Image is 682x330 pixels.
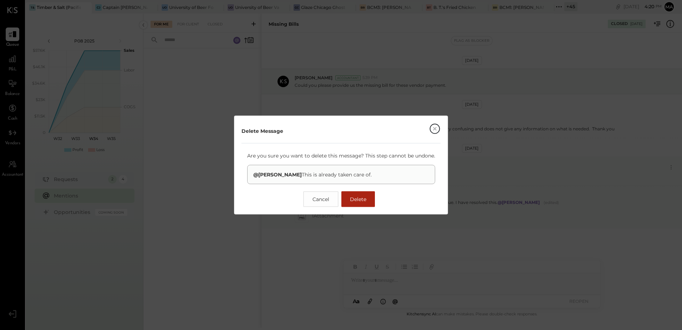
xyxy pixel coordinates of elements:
[241,127,283,135] div: Delete Message
[350,196,366,202] span: Delete
[341,191,375,207] button: Delete
[253,171,429,178] p: This is already taken care of.
[247,152,435,159] p: Are you sure you want to delete this message? This step cannot be undone.
[312,196,329,202] span: Cancel
[303,191,339,207] button: Cancel
[253,171,302,178] strong: @[PERSON_NAME]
